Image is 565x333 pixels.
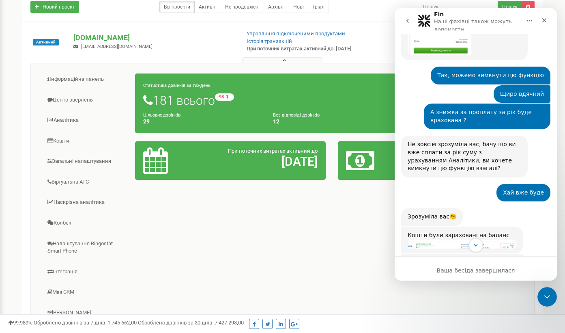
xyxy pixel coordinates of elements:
[215,320,244,326] u: 7 427 293,00
[81,44,153,49] span: [EMAIL_ADDRESS][DOMAIN_NAME]
[143,93,520,107] h1: 181 всього
[37,213,135,233] a: Колбек
[194,1,221,13] a: Активні
[143,83,211,88] small: Статистика дзвінків за тиждень
[37,192,135,212] a: Наскрізна аналітика
[498,1,522,13] button: Пошук
[289,1,308,13] a: Нові
[247,30,345,37] a: Управління підключеними продуктами
[205,155,317,168] h2: [DATE]
[143,112,180,118] small: Цільових дзвінків
[37,234,135,261] a: Налаштування Ringostat Smart Phone
[37,282,135,302] a: Mini CRM
[138,320,244,326] span: Оброблено дзвінків за 30 днів :
[247,45,363,53] p: При поточних витратах активний до: [DATE]
[74,230,88,244] button: Scroll to bottom
[37,151,135,171] a: Загальні налаштування
[273,112,320,118] small: Без відповіді дзвінків
[73,32,233,43] p: [DOMAIN_NAME]
[37,90,135,110] a: Центр звернень
[264,1,289,13] a: Архівні
[247,38,292,44] a: Історія транзакцій
[537,287,557,307] iframe: Intercom live chat
[37,303,135,323] a: [PERSON_NAME]
[107,320,137,326] u: 1 745 662,00
[37,131,135,151] a: Кошти
[221,1,264,13] a: Не продовжені
[215,93,234,101] small: -98
[143,119,261,125] h4: 29
[8,320,32,326] span: 99,989%
[308,1,329,13] a: Тріал
[37,262,135,282] a: Інтеграція
[37,172,135,192] a: Віртуальна АТС
[37,110,135,130] a: Аналiтика
[228,148,318,154] span: При поточних витратах активний до
[30,1,79,13] a: Новий проєкт
[395,8,557,281] iframe: Intercom live chat
[33,39,59,45] span: Активний
[273,119,391,125] h4: 12
[6,246,156,278] div: Yeva каже…
[37,69,135,89] a: Інформаційна панель
[159,1,195,13] a: Всі проєкти
[418,1,498,13] input: Пошук
[34,320,137,326] span: Оброблено дзвінків за 7 днів :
